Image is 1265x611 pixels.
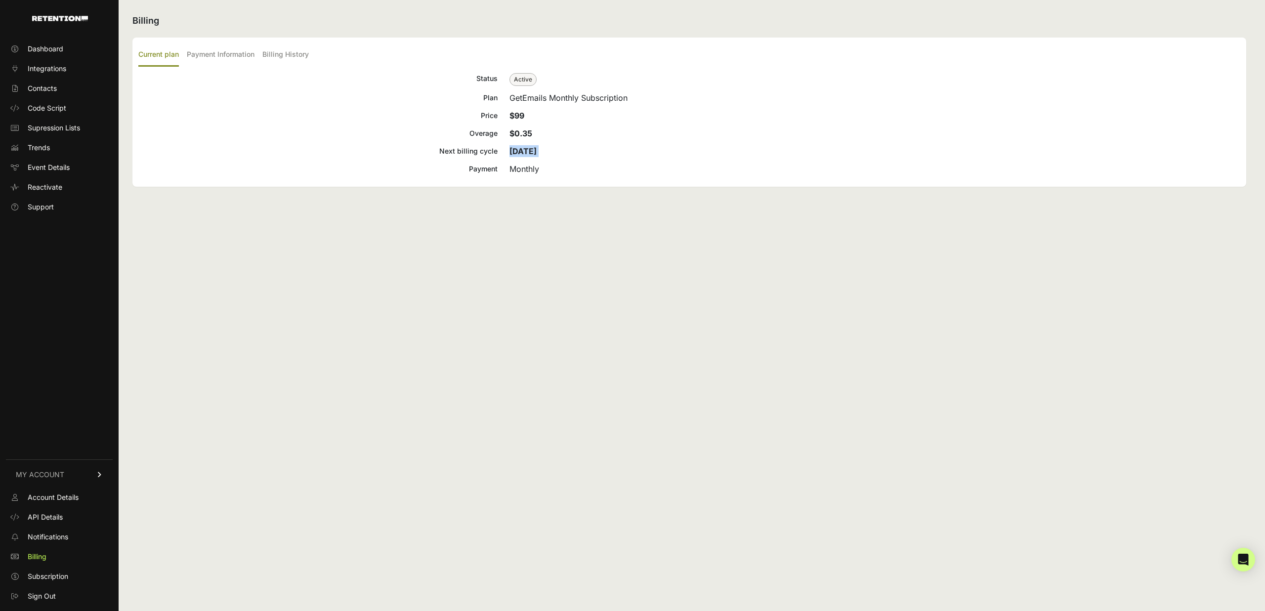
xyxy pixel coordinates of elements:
span: Subscription [28,571,68,581]
a: Sign Out [6,588,113,604]
div: Next billing cycle [138,145,498,157]
h2: Billing [132,14,1246,28]
label: Payment Information [187,43,254,67]
a: Event Details [6,160,113,175]
span: Sign Out [28,591,56,601]
strong: $99 [509,111,524,121]
strong: [DATE] [509,146,537,156]
a: MY ACCOUNT [6,459,113,489]
label: Billing History [262,43,309,67]
div: Monthly [509,163,1240,175]
div: Open Intercom Messenger [1231,548,1255,571]
div: Price [138,110,498,122]
span: Trends [28,143,50,153]
span: Active [509,73,537,86]
span: API Details [28,512,63,522]
span: Billing [28,552,46,562]
a: Integrations [6,61,113,77]
span: Code Script [28,103,66,113]
span: Account Details [28,492,79,502]
a: API Details [6,509,113,525]
a: Billing [6,549,113,565]
img: Retention.com [32,16,88,21]
div: Status [138,73,498,86]
div: Overage [138,127,498,139]
span: Event Details [28,163,70,172]
label: Current plan [138,43,179,67]
span: Support [28,202,54,212]
a: Code Script [6,100,113,116]
a: Contacts [6,81,113,96]
div: Plan [138,92,498,104]
span: Contacts [28,83,57,93]
span: Supression Lists [28,123,80,133]
strong: $0.35 [509,128,532,138]
span: Dashboard [28,44,63,54]
div: Payment [138,163,498,175]
a: Support [6,199,113,215]
a: Trends [6,140,113,156]
a: Account Details [6,489,113,505]
a: Subscription [6,569,113,584]
a: Supression Lists [6,120,113,136]
a: Reactivate [6,179,113,195]
span: Reactivate [28,182,62,192]
span: Notifications [28,532,68,542]
span: Integrations [28,64,66,74]
a: Notifications [6,529,113,545]
div: GetEmails Monthly Subscription [509,92,1240,104]
span: MY ACCOUNT [16,470,64,480]
a: Dashboard [6,41,113,57]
